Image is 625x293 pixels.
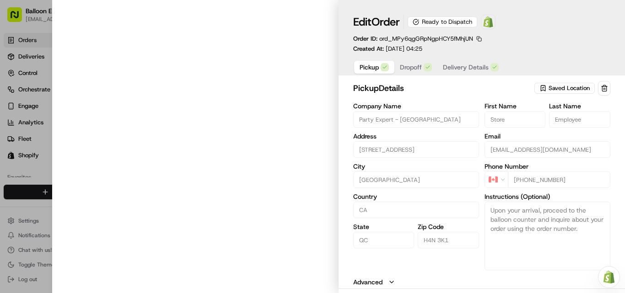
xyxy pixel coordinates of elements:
span: [DATE] 04:25 [386,45,422,53]
label: Email [485,133,610,139]
span: Order [372,15,400,29]
span: Delivery Details [443,63,489,72]
label: Country [353,193,479,200]
span: ord_MPy6qgGRpNgpHCY5fMhjUN [379,35,473,43]
label: Zip Code [418,224,479,230]
input: Enter last name [549,111,610,128]
p: Created At: [353,45,422,53]
label: First Name [485,103,546,109]
button: Saved Location [534,82,596,95]
a: Shopify [481,15,496,29]
div: Ready to Dispatch [408,16,477,27]
input: Enter company name [353,111,479,128]
button: Advanced [353,277,610,287]
textarea: Upon your arrival, proceed to the balloon counter and inquire about your order using the order nu... [485,202,610,270]
span: Saved Location [549,84,590,92]
input: Enter country [353,202,479,218]
h1: Edit [353,15,400,29]
input: Enter city [353,171,479,188]
label: Company Name [353,103,479,109]
label: Address [353,133,479,139]
input: Enter phone number [508,171,610,188]
input: Enter first name [485,111,546,128]
input: Enter zip code [418,232,479,248]
label: Last Name [549,103,610,109]
h2: pickup Details [353,82,533,95]
img: Shopify [483,16,494,27]
p: Order ID: [353,35,473,43]
input: Enter state [353,232,415,248]
span: Dropoff [400,63,422,72]
span: Pickup [360,63,379,72]
label: City [353,163,479,170]
input: Enter email [485,141,610,158]
label: Phone Number [485,163,610,170]
label: Instructions (Optional) [485,193,610,200]
input: 1022 Rue du Marché Central, Montréal, QC H4N 3K1, CA [353,141,479,158]
label: Advanced [353,277,383,287]
label: State [353,224,415,230]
